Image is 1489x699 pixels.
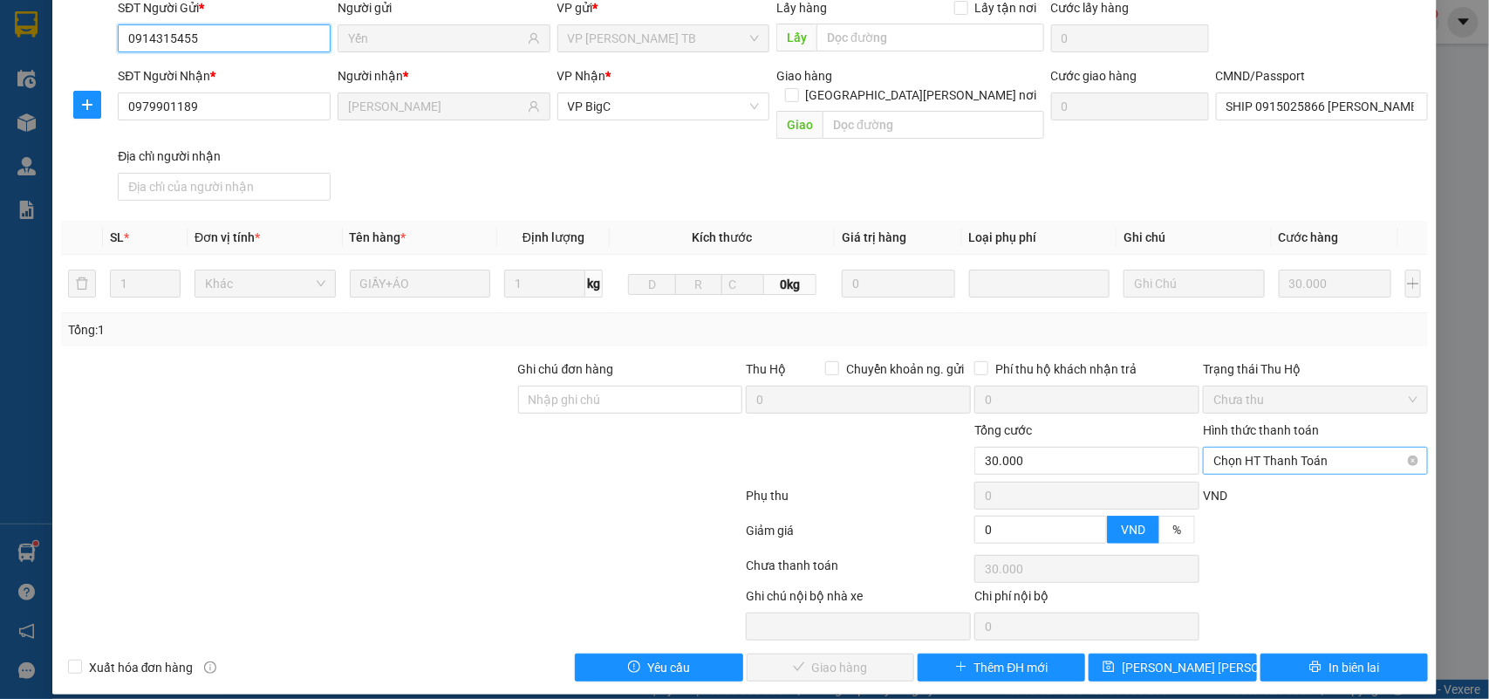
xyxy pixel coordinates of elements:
span: [GEOGRAPHIC_DATA][PERSON_NAME] nơi [799,86,1044,105]
th: Loại phụ phí [962,221,1117,255]
input: Dọc đường [816,24,1044,51]
span: VP Nhận [557,69,606,83]
span: Chuyển khoản ng. gửi [839,360,971,379]
label: Cước giao hàng [1051,69,1137,83]
input: Tên người nhận [348,97,524,116]
input: C [721,274,764,295]
button: delete [68,270,96,298]
button: checkGiao hàng [747,654,914,682]
div: Ghi chú nội bộ nhà xe [746,586,971,613]
span: Phí thu hộ khách nhận trả [988,360,1144,379]
button: printerIn biên lai [1260,654,1428,682]
span: Giá trị hàng [842,230,906,244]
span: Yêu cầu [647,658,690,677]
div: Phụ thu [745,486,973,517]
img: logo.jpg [22,22,109,109]
input: Cước giao hàng [1051,93,1209,120]
input: 0 [1279,270,1391,298]
span: Đơn vị tính [195,230,260,244]
div: Địa chỉ người nhận [118,147,331,166]
label: Ghi chú đơn hàng [518,362,614,376]
span: Khác [205,271,325,297]
span: user [528,100,540,113]
div: Tổng: 1 [68,320,576,339]
input: Địa chỉ của người nhận [118,173,331,201]
li: Hotline: 19001155 [163,65,729,86]
span: VND [1203,489,1227,503]
button: save[PERSON_NAME] [PERSON_NAME] [1089,654,1256,682]
span: 0kg [764,274,816,295]
input: VD: Bàn, Ghế [350,270,491,298]
button: plusThêm ĐH mới [918,654,1085,682]
span: Kích thước [693,230,753,244]
input: R [675,274,722,295]
input: D [628,274,675,295]
span: SL [110,230,124,244]
span: VP Trần Phú TB [568,25,760,51]
input: 0 [842,270,954,298]
input: Ghi chú đơn hàng [518,386,743,414]
span: VP BigC [568,93,760,120]
button: plus [73,91,101,119]
button: plus [1405,270,1422,298]
span: Cước hàng [1279,230,1339,244]
div: Chưa thanh toán [745,556,973,586]
input: Ghi Chú [1124,270,1265,298]
span: Định lượng [523,230,584,244]
span: Thu Hộ [746,362,786,376]
span: In biên lai [1328,658,1379,677]
span: exclamation-circle [628,661,640,675]
label: Hình thức thanh toán [1203,423,1319,437]
span: user [528,32,540,45]
li: Số 10 ngõ 15 Ngọc Hồi, [PERSON_NAME], [GEOGRAPHIC_DATA] [163,43,729,65]
span: % [1172,523,1181,537]
div: Trạng thái Thu Hộ [1203,360,1428,379]
div: SĐT Người Nhận [118,66,331,86]
span: [PERSON_NAME] [PERSON_NAME] [1122,658,1311,677]
span: Xuất hóa đơn hàng [82,658,201,677]
div: Người nhận [338,66,550,86]
input: Tên người gửi [348,29,524,48]
button: exclamation-circleYêu cầu [575,654,742,682]
span: Tổng cước [974,423,1032,437]
span: info-circle [204,661,216,674]
span: plus [955,661,967,675]
span: Lấy [776,24,816,51]
span: close-circle [1408,456,1418,466]
b: GỬI : VP BigC [22,127,167,155]
span: save [1103,661,1115,675]
th: Ghi chú [1117,221,1272,255]
span: printer [1309,661,1322,675]
span: Chưa thu [1213,387,1417,413]
span: kg [585,270,603,298]
div: CMND/Passport [1216,66,1429,86]
span: Thêm ĐH mới [974,658,1048,677]
input: Cước lấy hàng [1051,24,1209,52]
span: Giao hàng [776,69,832,83]
span: Chọn HT Thanh Toán [1213,448,1417,474]
span: VND [1121,523,1145,537]
input: Dọc đường [823,111,1044,139]
span: Tên hàng [350,230,406,244]
span: plus [74,98,100,112]
span: Lấy hàng [776,1,827,15]
div: Giảm giá [745,521,973,552]
label: Cước lấy hàng [1051,1,1130,15]
div: Chi phí nội bộ [974,586,1199,613]
span: Giao [776,111,823,139]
